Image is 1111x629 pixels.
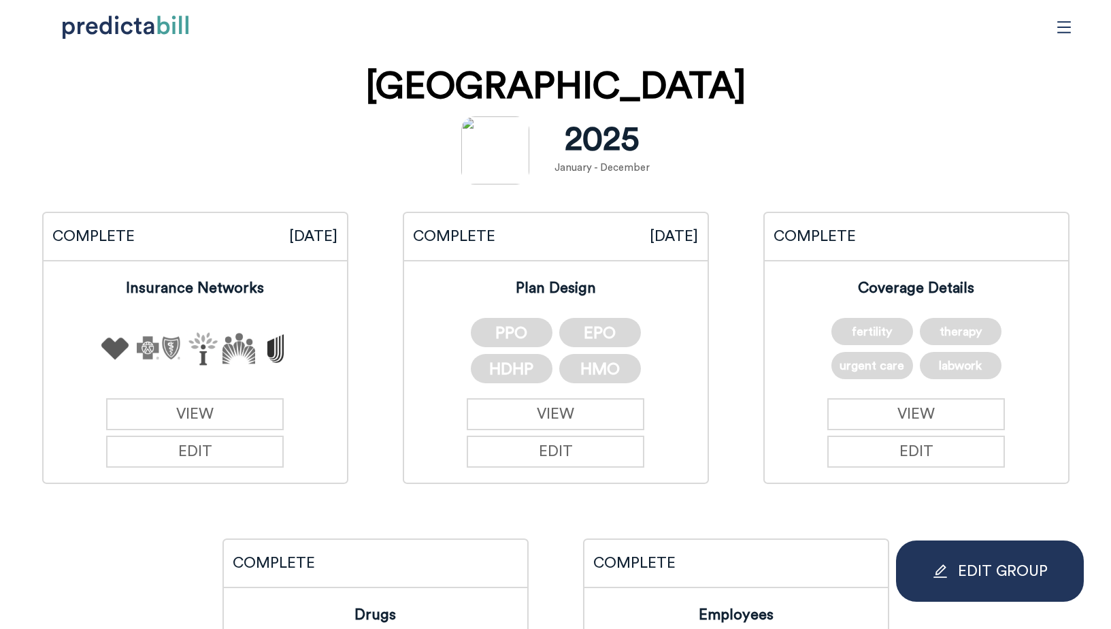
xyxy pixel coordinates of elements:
p: Insurance Networks [126,277,264,300]
div: EDIT GROUP [896,541,1084,602]
div: therapy [920,318,1001,345]
p: COMPLETE [52,225,135,248]
p: 2025 [565,123,640,157]
div: PPO [471,318,552,347]
p: COMPLETE [233,552,315,575]
img: united.a6ce080c.svg [255,328,296,369]
p: Drugs [354,604,396,626]
p: Plan Design [516,277,596,300]
div: urgent care [831,352,913,379]
p: Coverage Details [858,277,974,300]
button: EDIT [827,436,1005,468]
span: menu [1051,14,1077,40]
p: Employees [699,604,774,626]
a: VIEW [827,398,1005,430]
div: fertility [831,318,913,345]
img: cigna.6f612c77.svg [184,329,222,368]
div: HMO [559,354,641,383]
p: [DATE] [650,225,698,248]
button: EDIT [467,436,644,468]
p: COMPLETE [593,552,676,575]
a: VIEW [467,398,644,430]
div: labwork [920,352,1001,379]
img: aetna.0038956e.svg [93,327,137,370]
div: HDHP [471,354,552,383]
span: edit [933,564,958,579]
p: COMPLETE [413,225,495,248]
div: EPO [559,318,641,347]
p: January - December [554,157,650,179]
p: COMPLETE [774,225,856,248]
p: [DATE] [289,225,337,248]
a: VIEW [106,398,284,430]
h1: [GEOGRAPHIC_DATA] [365,61,746,113]
img: kaiser.8b29a27a.svg [222,332,255,365]
img: production%2Funtitled-zl7_zzwr3p%20-%20quinnipiac.jpg [461,116,529,184]
button: EDIT [106,436,284,468]
img: bcbs.bae9159e.svg [137,335,184,361]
